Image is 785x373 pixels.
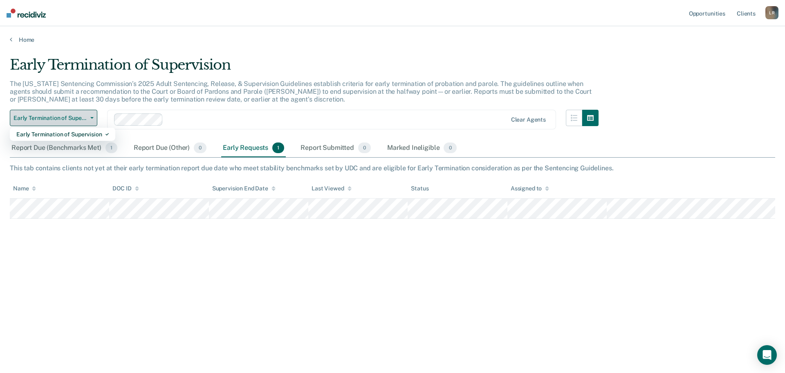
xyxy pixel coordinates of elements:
[10,57,599,80] div: Early Termination of Supervision
[105,142,117,153] span: 1
[386,139,458,157] div: Marked Ineligible0
[221,139,286,157] div: Early Requests1
[10,80,592,103] p: The [US_STATE] Sentencing Commission’s 2025 Adult Sentencing, Release, & Supervision Guidelines e...
[10,139,119,157] div: Report Due (Benchmarks Met)1
[358,142,371,153] span: 0
[299,139,372,157] div: Report Submitted0
[411,185,428,192] div: Status
[10,110,97,126] button: Early Termination of Supervision
[765,6,778,19] div: L R
[10,164,775,172] div: This tab contains clients not yet at their early termination report due date who meet stability b...
[312,185,351,192] div: Last Viewed
[444,142,456,153] span: 0
[511,116,546,123] div: Clear agents
[194,142,206,153] span: 0
[511,185,549,192] div: Assigned to
[212,185,276,192] div: Supervision End Date
[272,142,284,153] span: 1
[13,185,36,192] div: Name
[13,115,87,122] span: Early Termination of Supervision
[10,36,775,43] a: Home
[757,345,777,365] div: Open Intercom Messenger
[765,6,778,19] button: LR
[112,185,139,192] div: DOC ID
[132,139,208,157] div: Report Due (Other)0
[16,128,109,141] div: Early Termination of Supervision
[7,9,46,18] img: Recidiviz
